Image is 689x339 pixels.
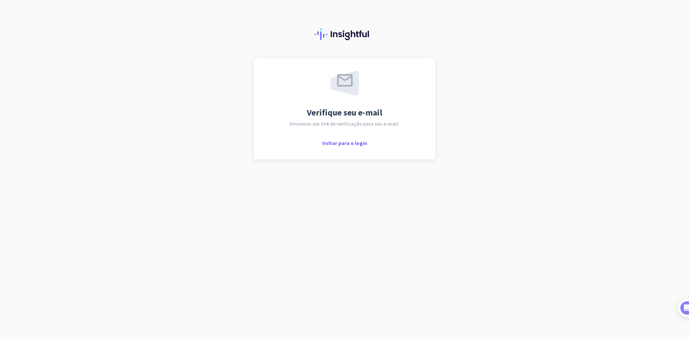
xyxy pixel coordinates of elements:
font: Enviamos um link de verificação para seu e-mail. [290,121,399,127]
font: Voltar para o login [322,140,367,146]
font: Verifique seu e-mail [307,107,382,118]
img: Perspicaz [314,29,375,40]
img: enviado por e-mail [331,71,359,95]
